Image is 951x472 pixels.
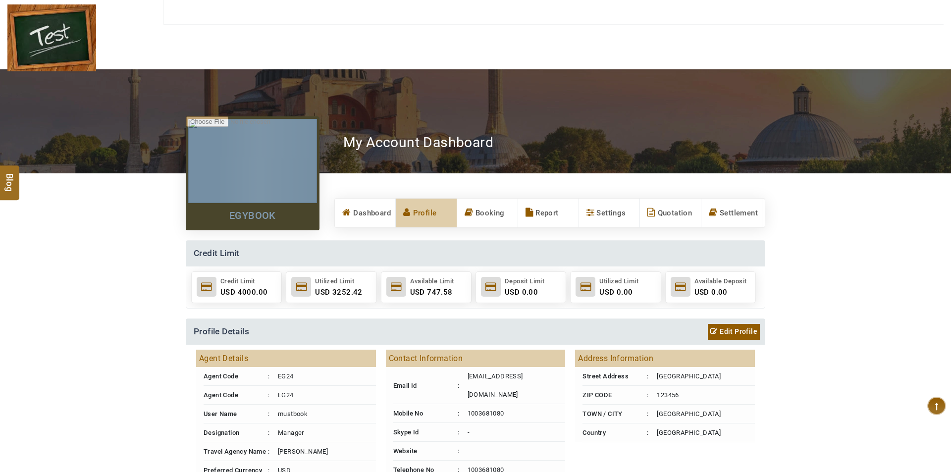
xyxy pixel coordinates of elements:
[343,134,493,151] h2: My Account Dashboard
[186,319,765,345] h4: Profile Details
[278,410,308,418] span: mustbook
[599,277,638,287] div: Utilized Limit
[694,288,728,297] span: USD 0.00
[278,391,294,399] span: EG24
[458,404,468,423] td: :
[575,350,755,367] h3: Address Information
[579,199,639,227] a: Settings
[468,410,504,417] span: 1003681080
[518,199,579,227] a: Report
[458,423,468,442] td: :
[220,277,267,287] div: Credit Limit
[708,324,760,340] a: Edit Profile
[268,405,278,423] td: :
[196,350,376,367] h3: Agent Details
[393,382,417,389] b: Email Id
[657,391,679,399] span: 123456
[278,448,328,455] span: [PERSON_NAME]
[582,429,606,436] b: Country
[640,199,700,227] a: Quotation
[701,199,762,227] a: Settlement
[268,423,278,442] td: :
[393,428,419,436] b: Skype Id
[204,448,266,455] b: Travel Agency Name
[278,429,304,436] span: Manager
[647,405,657,423] td: :
[505,288,538,297] span: USD 0.00
[671,277,750,287] div: Available Deposit
[458,367,468,404] td: :
[468,428,470,436] span: -
[582,391,612,399] b: ZIP CODE
[186,241,765,266] h4: Credit Limit
[505,277,544,287] div: Deposit Limit
[582,410,622,418] b: TOWN / CITY
[268,386,278,405] td: :
[393,447,418,455] b: Website
[647,386,657,405] td: :
[393,410,423,417] b: Mobile No
[278,372,294,380] span: EG24
[268,442,278,461] td: :
[220,288,267,297] span: USD 4000.00
[458,442,468,461] td: :
[268,367,278,386] td: :
[657,372,721,380] span: [GEOGRAPHIC_DATA]
[647,367,657,386] td: :
[204,391,238,399] b: Agent Code
[204,372,238,380] b: Agent Code
[3,173,16,181] span: Blog
[315,277,362,287] div: Utilized Limit
[204,410,237,418] b: User Name
[457,199,518,227] a: Booking
[204,429,239,436] b: Designation
[657,410,721,418] span: [GEOGRAPHIC_DATA]
[386,350,566,367] h3: Contact Information
[410,288,453,297] span: USD 747.58
[396,199,456,227] a: Profile
[468,372,523,398] span: [EMAIL_ADDRESS][DOMAIN_NAME]
[7,4,96,71] img: The Royal Line Holidays
[315,288,362,297] span: USD 3252.42
[647,423,657,442] td: :
[599,288,633,297] span: USD 0.00
[657,429,721,436] span: [GEOGRAPHIC_DATA]
[335,199,395,227] a: Dashboard
[410,277,454,287] div: Available Limit
[582,372,629,380] b: Street Address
